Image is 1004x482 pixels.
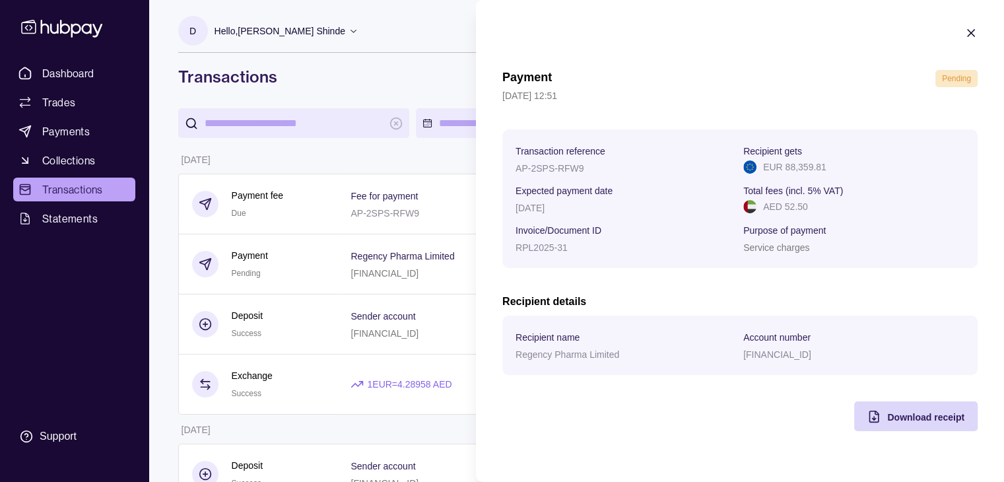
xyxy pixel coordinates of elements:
button: Download receipt [854,401,978,431]
p: Invoice/Document ID [516,225,601,236]
p: Recipient name [516,332,580,343]
p: Expected payment date [516,186,613,196]
p: [FINANCIAL_ID] [743,349,811,360]
span: Pending [942,74,971,83]
p: EUR 88,359.81 [763,160,826,174]
p: Total fees (incl. 5% VAT) [743,186,843,196]
p: Service charges [743,242,809,253]
p: Transaction reference [516,146,605,156]
p: Account number [743,332,811,343]
h1: Payment [502,70,552,87]
span: Download receipt [887,412,964,423]
p: Regency Pharma Limited [516,349,619,360]
p: RPL2025-31 [516,242,568,253]
h2: Recipient details [502,294,978,309]
p: [DATE] 12:51 [502,88,978,103]
p: [DATE] [516,203,545,213]
img: eu [743,160,756,174]
p: AED 52.50 [763,199,808,214]
p: Purpose of payment [743,225,826,236]
p: AP-2SPS-RFW9 [516,163,584,174]
img: ae [743,200,756,213]
p: Recipient gets [743,146,802,156]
